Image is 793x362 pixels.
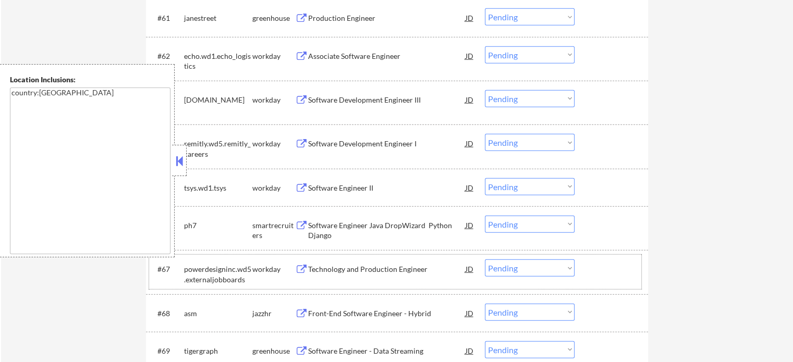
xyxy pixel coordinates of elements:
[252,264,295,274] div: workday
[184,95,252,105] div: [DOMAIN_NAME]
[308,139,466,149] div: Software Development Engineer I
[252,13,295,23] div: greenhouse
[157,308,176,319] div: #68
[252,308,295,319] div: jazzhr
[252,95,295,105] div: workday
[157,13,176,23] div: #61
[184,13,252,23] div: janestreet
[465,216,475,234] div: JD
[184,346,252,356] div: tigergraph
[184,264,252,284] div: powerdesigninc.wd5.externaljobboards
[184,183,252,193] div: tsys.wd1.tsys
[465,46,475,65] div: JD
[465,304,475,322] div: JD
[10,74,170,85] div: Location Inclusions:
[465,134,475,153] div: JD
[184,220,252,231] div: ph7
[252,220,295,241] div: smartrecruiters
[157,264,176,274] div: #67
[184,308,252,319] div: asm
[308,95,466,105] div: Software Development Engineer III
[308,51,466,61] div: Associate Software Engineer
[465,259,475,278] div: JD
[157,51,176,61] div: #62
[465,8,475,27] div: JD
[157,346,176,356] div: #69
[465,90,475,109] div: JD
[252,183,295,193] div: workday
[184,139,252,159] div: remitly.wd5.remitly_careers
[252,139,295,149] div: workday
[252,346,295,356] div: greenhouse
[308,13,466,23] div: Production Engineer
[184,51,252,71] div: echo.wd1.echo_logistics
[308,346,466,356] div: Software Engineer - Data Streaming
[465,178,475,197] div: JD
[252,51,295,61] div: workday
[465,341,475,360] div: JD
[308,264,466,274] div: Technology and Production Engineer
[308,308,466,319] div: Front-End Software Engineer - Hybrid
[308,183,466,193] div: Software Engineer II
[308,220,466,241] div: Software Engineer Java DropWizard Python Django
